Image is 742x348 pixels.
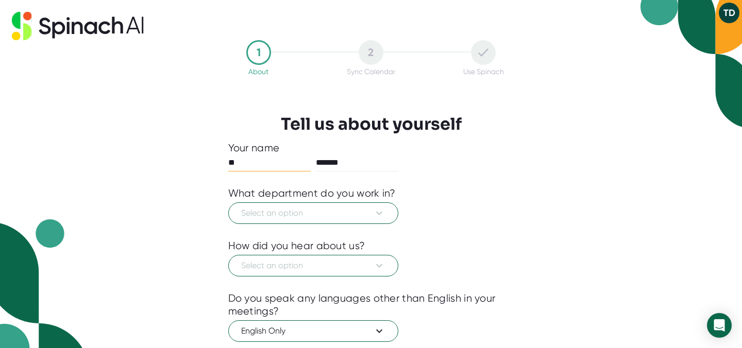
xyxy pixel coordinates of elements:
[228,142,514,154] div: Your name
[347,67,395,76] div: Sync Calendar
[463,67,504,76] div: Use Spinach
[228,202,398,224] button: Select an option
[241,259,385,272] span: Select an option
[228,187,396,200] div: What department do you work in?
[228,320,398,342] button: English Only
[241,207,385,219] span: Select an option
[246,40,271,65] div: 1
[281,114,462,134] h3: Tell us about yourself
[719,3,739,23] button: TD
[359,40,383,65] div: 2
[228,255,398,276] button: Select an option
[228,239,365,252] div: How did you hear about us?
[241,325,385,337] span: English Only
[707,313,732,338] div: Open Intercom Messenger
[248,67,268,76] div: About
[228,292,514,318] div: Do you speak any languages other than English in your meetings?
